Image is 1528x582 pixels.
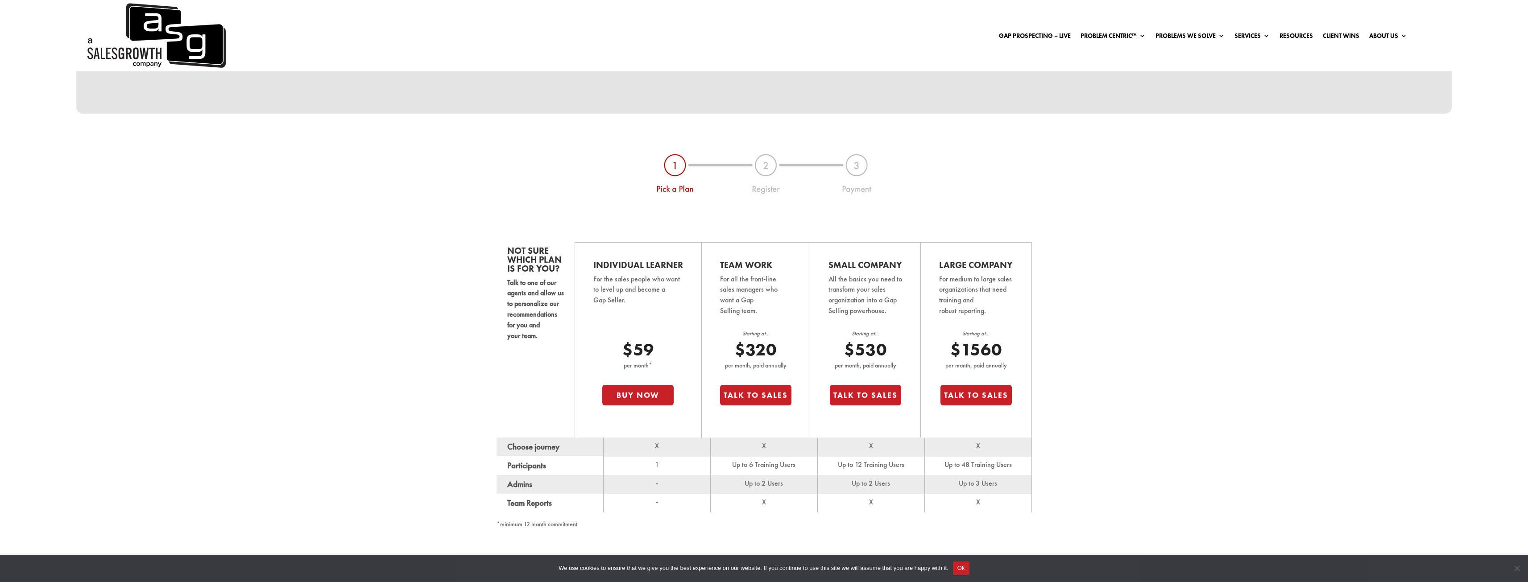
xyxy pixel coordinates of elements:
span: X [976,441,980,450]
td: 1 [604,456,711,475]
p: $59 [602,339,674,360]
h2: Small Company [828,260,902,274]
h2: Individual Learner [593,260,683,274]
span: X [869,497,873,507]
p: For the sales people who want to level up and become a Gap Seller. [593,274,683,318]
th: Team Reports [497,494,604,512]
h2: Team Work [720,260,791,274]
p: per month, paid annually [940,360,1012,371]
button: Talk to Sales [830,385,901,405]
p: Starting at... [720,329,791,339]
p: For medium to large sales organizations that need training and robust reporting. [939,274,1013,329]
p: All the basics you need to transform your sales organization into a Gap Selling powerhouse. [828,274,902,329]
p: $530 [830,339,901,360]
a: Gap Prospecting – LIVE [999,33,1071,42]
p: For all the front-line sales managers who want a Gap Selling team. [720,274,791,329]
a: Problem Centric™ [1081,33,1146,42]
button: Talk to Sales [940,385,1012,405]
th: Participants [497,456,604,475]
p: per month* [602,360,674,371]
td: - [604,494,711,512]
th: Admins [497,475,604,494]
p: per month, paid annually [830,360,901,371]
a: Services [1234,33,1270,42]
button: Ok [953,561,969,575]
p: Talk to one of our agents and allow us to personalize our recommendations for you and your team. [507,277,564,341]
p: *minimum 12 month commitment [497,519,1032,530]
h2: Large Company [939,260,1013,274]
td: Up to 2 Users [711,475,818,494]
span: X [976,497,980,507]
td: Up to 6 Training Users [711,456,818,475]
span: No [1512,564,1521,573]
a: Client Wins [1323,33,1359,42]
button: Buy Now [602,385,674,405]
td: Up to 48 Training Users [925,456,1032,475]
td: Up to 2 Users [818,475,925,494]
a: About Us [1369,33,1407,42]
span: We use cookies to ensure that we give you the best experience on our website. If you continue to ... [559,564,948,573]
td: - [604,475,711,494]
th: Choose journey [497,438,604,456]
td: Up to 12 Training Users [818,456,925,475]
td: Up to 3 Users [925,475,1032,494]
h2: Not sure which plan is for you? [507,246,564,277]
span: X [762,441,766,450]
p: $1560 [940,339,1012,360]
a: Problems We Solve [1155,33,1225,42]
span: X [762,497,766,507]
a: Resources [1280,33,1313,42]
p: $320 [720,339,791,360]
p: Starting at... [940,329,1012,339]
span: X [655,441,659,450]
img: pick-a-plan [653,150,876,197]
p: per month, paid annually [720,360,791,371]
p: Starting at... [830,329,901,339]
button: Talk to Sales [720,385,791,405]
span: X [869,441,873,450]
